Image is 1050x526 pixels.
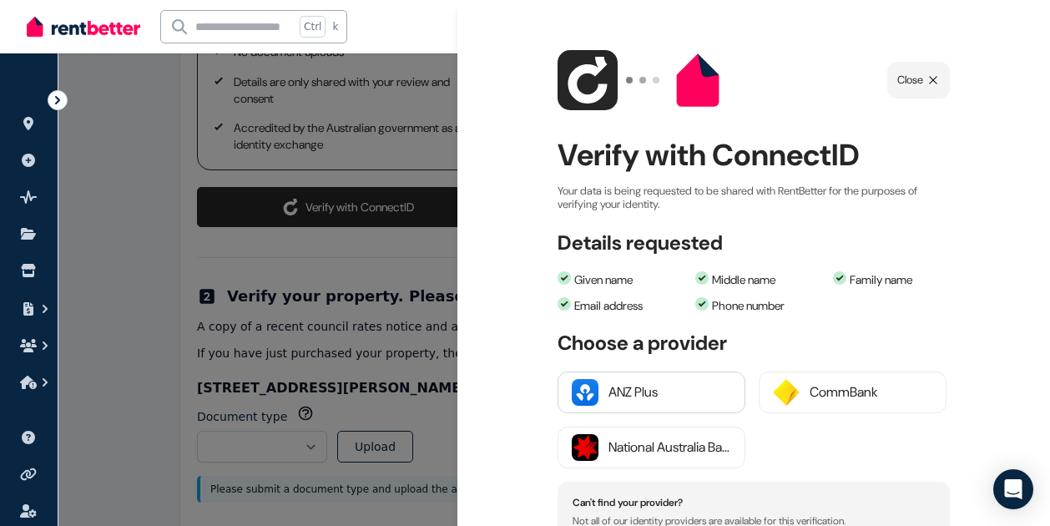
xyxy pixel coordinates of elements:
[558,331,950,355] h3: Choose a provider
[887,62,950,99] button: Close popup
[300,16,326,38] span: Ctrl
[332,20,338,33] span: k
[993,469,1033,509] div: Open Intercom Messenger
[759,372,947,413] button: CommBank
[608,382,731,402] div: ANZ Plus
[558,133,950,178] h2: Verify with ConnectID
[695,297,825,315] li: Phone number
[695,271,825,289] li: Middle name
[897,72,923,89] span: Close
[608,437,731,458] div: National Australia Bank
[558,427,745,468] button: National Australia Bank
[573,497,935,508] h4: Can't find your provider?
[668,50,728,110] img: RP logo
[558,271,687,289] li: Given name
[558,372,745,413] button: ANZ Plus
[27,14,140,39] img: RentBetter
[558,185,950,211] p: Your data is being requested to be shared with RentBetter for the purposes of verifying your iden...
[810,382,932,402] div: CommBank
[558,297,687,315] li: Email address
[833,271,962,289] li: Family name
[558,231,723,255] h3: Details requested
